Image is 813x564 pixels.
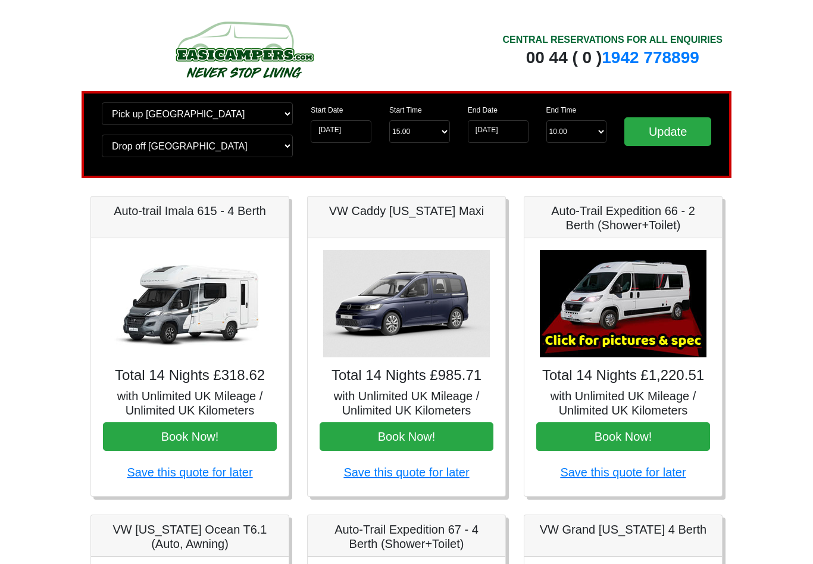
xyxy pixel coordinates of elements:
label: End Time [546,105,577,116]
label: End Date [468,105,498,116]
h4: Total 14 Nights £1,220.51 [536,367,710,384]
img: VW Caddy California Maxi [323,250,490,357]
div: 00 44 ( 0 ) [502,47,723,68]
button: Book Now! [536,422,710,451]
a: 1942 778899 [602,48,699,67]
h5: VW Caddy [US_STATE] Maxi [320,204,493,218]
a: Save this quote for later [127,466,252,479]
h5: VW [US_STATE] Ocean T6.1 (Auto, Awning) [103,522,277,551]
input: Update [624,117,711,146]
input: Start Date [311,120,371,143]
h4: Total 14 Nights £985.71 [320,367,493,384]
img: Auto-trail Imala 615 - 4 Berth [107,250,273,357]
img: Auto-Trail Expedition 66 - 2 Berth (Shower+Toilet) [540,250,706,357]
div: CENTRAL RESERVATIONS FOR ALL ENQUIRIES [502,33,723,47]
input: Return Date [468,120,529,143]
a: Save this quote for later [560,466,686,479]
h5: Auto-Trail Expedition 67 - 4 Berth (Shower+Toilet) [320,522,493,551]
h4: Total 14 Nights £318.62 [103,367,277,384]
h5: with Unlimited UK Mileage / Unlimited UK Kilometers [320,389,493,417]
h5: VW Grand [US_STATE] 4 Berth [536,522,710,537]
img: campers-checkout-logo.png [131,17,357,82]
label: Start Date [311,105,343,116]
a: Save this quote for later [343,466,469,479]
label: Start Time [389,105,422,116]
button: Book Now! [103,422,277,451]
h5: Auto-trail Imala 615 - 4 Berth [103,204,277,218]
h5: with Unlimited UK Mileage / Unlimited UK Kilometers [103,389,277,417]
h5: with Unlimited UK Mileage / Unlimited UK Kilometers [536,389,710,417]
button: Book Now! [320,422,493,451]
h5: Auto-Trail Expedition 66 - 2 Berth (Shower+Toilet) [536,204,710,232]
